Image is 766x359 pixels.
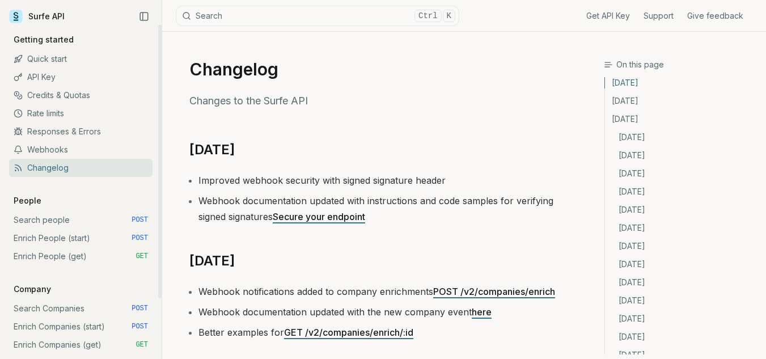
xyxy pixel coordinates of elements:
h1: Changelog [189,59,577,79]
a: Webhooks [9,141,153,159]
kbd: K [443,10,455,22]
a: [DATE] [605,201,757,219]
a: GET /v2/companies/enrich/:id [284,327,413,338]
a: Support [644,10,674,22]
a: [DATE] [605,237,757,255]
a: [DATE] [605,146,757,164]
span: POST [132,304,148,313]
a: [DATE] [605,219,757,237]
a: [DATE] [605,273,757,292]
button: SearchCtrlK [176,6,459,26]
a: [DATE] [605,310,757,328]
h3: On this page [604,59,757,70]
a: [DATE] [605,183,757,201]
a: Give feedback [687,10,743,22]
li: Better examples for [198,324,577,340]
a: Get API Key [586,10,630,22]
a: Rate limits [9,104,153,123]
a: [DATE] [605,328,757,346]
li: Webhook notifications added to company enrichments [198,284,577,299]
span: GET [136,252,148,261]
a: Enrich People (get) GET [9,247,153,265]
a: [DATE] [189,141,235,159]
a: [DATE] [605,164,757,183]
span: POST [132,322,148,331]
a: here [472,306,492,318]
kbd: Ctrl [414,10,442,22]
a: Responses & Errors [9,123,153,141]
a: [DATE] [605,292,757,310]
p: Getting started [9,34,78,45]
a: Secure your endpoint [273,211,365,222]
a: Changelog [9,159,153,177]
li: Webhook documentation updated with instructions and code samples for verifying signed signatures [198,193,577,225]
a: POST /v2/companies/enrich [433,286,555,297]
span: GET [136,340,148,349]
p: Company [9,284,56,295]
button: Collapse Sidebar [136,8,153,25]
a: [DATE] [605,110,757,128]
a: Surfe API [9,8,65,25]
a: [DATE] [605,92,757,110]
a: Enrich Companies (get) GET [9,336,153,354]
span: POST [132,234,148,243]
span: POST [132,216,148,225]
a: Quick start [9,50,153,68]
a: Enrich People (start) POST [9,229,153,247]
a: Search people POST [9,211,153,229]
p: Changes to the Surfe API [189,93,577,109]
a: Enrich Companies (start) POST [9,318,153,336]
a: [DATE] [605,128,757,146]
li: Webhook documentation updated with the new company event [198,304,577,320]
a: [DATE] [605,255,757,273]
a: Search Companies POST [9,299,153,318]
a: Credits & Quotas [9,86,153,104]
p: People [9,195,46,206]
a: API Key [9,68,153,86]
li: Improved webhook security with signed signature header [198,172,577,188]
a: [DATE] [605,77,757,92]
a: [DATE] [189,252,235,270]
